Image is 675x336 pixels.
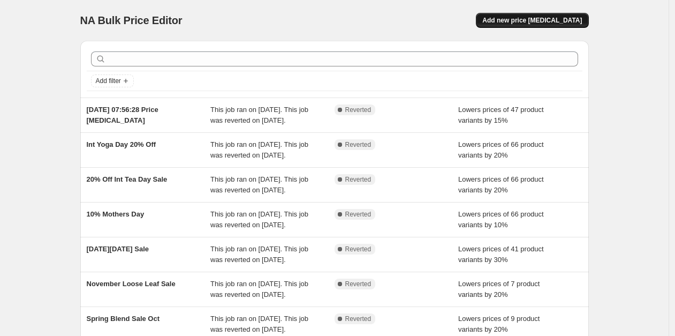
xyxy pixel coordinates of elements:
[345,315,371,323] span: Reverted
[210,315,308,333] span: This job ran on [DATE]. This job was reverted on [DATE].
[345,175,371,184] span: Reverted
[210,106,308,124] span: This job ran on [DATE]. This job was reverted on [DATE].
[210,280,308,298] span: This job ran on [DATE]. This job was reverted on [DATE].
[345,280,371,288] span: Reverted
[87,210,145,218] span: 10% Mothers Day
[482,16,582,25] span: Add new price [MEDICAL_DATA]
[80,14,183,26] span: NA Bulk Price Editor
[87,315,160,323] span: Spring Blend Sale Oct
[87,280,176,288] span: November Loose Leaf Sale
[458,106,544,124] span: Lowers prices of 47 product variants by 15%
[96,77,121,85] span: Add filter
[458,315,540,333] span: Lowers prices of 9 product variants by 20%
[458,140,544,159] span: Lowers prices of 66 product variants by 20%
[87,175,168,183] span: 20% Off Int Tea Day Sale
[458,280,540,298] span: Lowers prices of 7 product variants by 20%
[210,175,308,194] span: This job ran on [DATE]. This job was reverted on [DATE].
[210,210,308,229] span: This job ran on [DATE]. This job was reverted on [DATE].
[345,106,371,114] span: Reverted
[87,245,149,253] span: [DATE][DATE] Sale
[210,245,308,264] span: This job ran on [DATE]. This job was reverted on [DATE].
[345,245,371,253] span: Reverted
[458,245,544,264] span: Lowers prices of 41 product variants by 30%
[87,106,158,124] span: [DATE] 07:56:28 Price [MEDICAL_DATA]
[458,175,544,194] span: Lowers prices of 66 product variants by 20%
[345,210,371,219] span: Reverted
[91,74,134,87] button: Add filter
[87,140,156,148] span: Int Yoga Day 20% Off
[345,140,371,149] span: Reverted
[476,13,588,28] button: Add new price [MEDICAL_DATA]
[210,140,308,159] span: This job ran on [DATE]. This job was reverted on [DATE].
[458,210,544,229] span: Lowers prices of 66 product variants by 10%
